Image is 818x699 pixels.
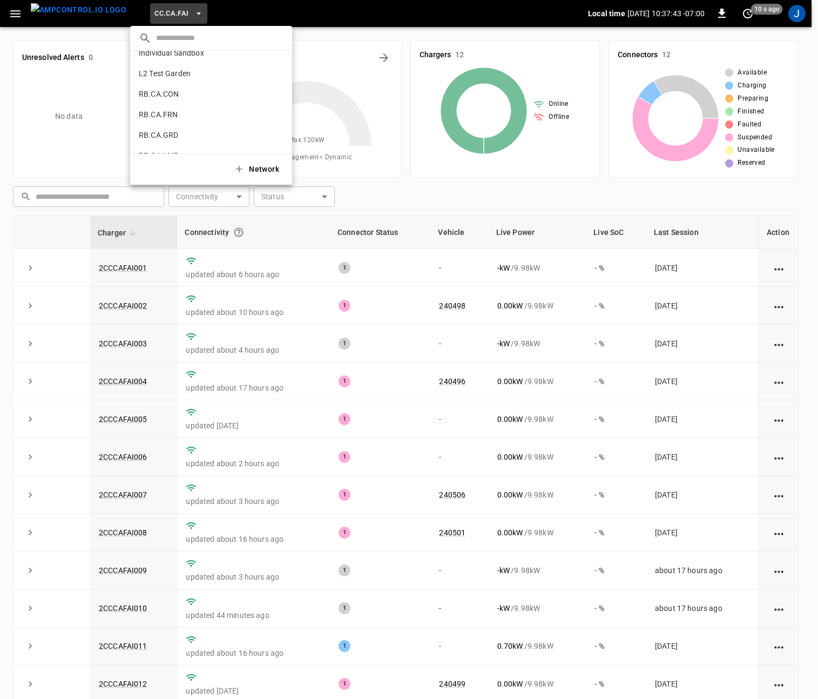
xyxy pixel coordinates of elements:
[139,89,244,99] p: RB.CA.CON
[139,68,245,79] p: L2 Test Garden
[139,48,244,58] p: Individual Sandbox
[139,109,246,120] p: RB.CA.FRN
[227,158,288,180] button: Network
[139,130,244,140] p: RB.CA.GRD
[139,150,245,161] p: RB.CA.LMR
